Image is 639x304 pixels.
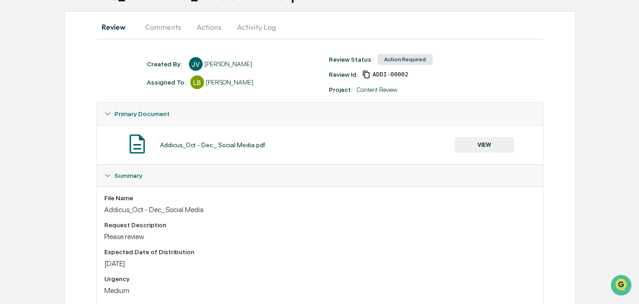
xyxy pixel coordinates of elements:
[104,275,536,283] div: Urgency
[329,56,373,63] div: Review Status:
[5,129,61,145] a: 🔎Data Lookup
[5,112,63,128] a: 🖐️Preclearance
[188,16,230,38] button: Actions
[31,70,150,79] div: Start new chat
[156,73,166,84] button: Start new chat
[9,19,166,34] p: How can we help?
[97,16,544,38] div: secondary tabs example
[104,248,536,256] div: Expected Date of Distribution
[372,71,408,78] span: 744e7310-27c8-47f6-821a-238c6944770d
[9,116,16,123] div: 🖐️
[204,60,252,68] div: [PERSON_NAME]
[114,110,170,117] span: Primary Document
[190,75,204,89] div: LB
[206,79,253,86] div: [PERSON_NAME]
[104,232,536,241] div: Please review
[18,115,59,124] span: Preclearance
[114,172,142,179] span: Summary
[126,133,149,155] img: Document Icon
[147,79,186,86] div: Assigned To:
[138,16,188,38] button: Comments
[160,141,265,149] div: Addicus_Oct - Dec _ Social Media.pdf
[91,155,111,162] span: Pylon
[610,274,634,299] iframe: Open customer support
[66,116,74,123] div: 🗄️
[63,112,117,128] a: 🗄️Attestations
[104,221,536,229] div: Request Description
[329,71,358,78] div: Review Id:
[377,54,433,65] div: Action Required
[104,194,536,202] div: File Name
[455,137,514,153] button: VIEW
[104,259,536,268] div: [DATE]
[97,125,543,164] div: Primary Document
[97,103,543,125] div: Primary Document
[9,70,26,86] img: 1746055101610-c473b297-6a78-478c-a979-82029cc54cd1
[189,57,203,71] div: JV
[357,86,397,93] div: Content Review
[31,79,116,86] div: We're available if you need us!
[104,205,536,214] div: Addicus_Oct - Dec_ Social Media
[329,86,352,93] div: Project:
[18,133,58,142] span: Data Lookup
[97,165,543,187] div: Summary
[230,16,283,38] button: Activity Log
[97,16,138,38] button: Review
[9,133,16,141] div: 🔎
[147,60,184,68] div: Created By: ‎ ‎
[75,115,113,124] span: Attestations
[104,286,536,295] div: Medium
[64,155,111,162] a: Powered byPylon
